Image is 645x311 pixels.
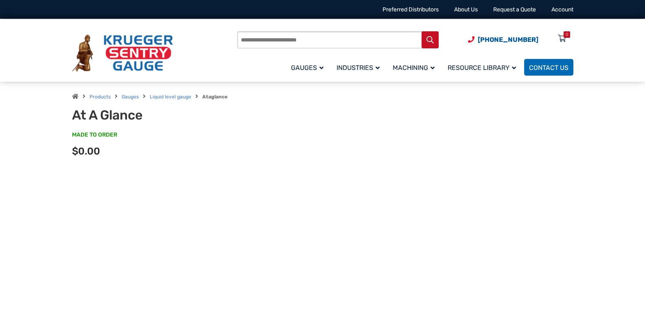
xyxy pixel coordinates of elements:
span: Gauges [291,64,324,72]
span: Machining [393,64,435,72]
a: Phone Number (920) 434-8860 [468,35,538,45]
a: Gauges [122,94,139,100]
a: Industries [332,58,388,77]
a: Request a Quote [493,6,536,13]
a: Liquid level gauge [150,94,191,100]
a: Resource Library [443,58,524,77]
h1: At A Glance [72,107,273,123]
span: Resource Library [448,64,516,72]
div: 0 [566,31,568,38]
span: MADE TO ORDER [72,131,117,139]
a: Contact Us [524,59,573,76]
a: Gauges [286,58,332,77]
span: [PHONE_NUMBER] [478,36,538,43]
a: Account [551,6,573,13]
strong: Ataglance [202,94,227,100]
a: Machining [388,58,443,77]
a: Products [90,94,111,100]
span: Industries [337,64,380,72]
a: Preferred Distributors [383,6,439,13]
span: Contact Us [529,64,568,72]
a: About Us [454,6,478,13]
img: Krueger Sentry Gauge [72,35,173,72]
span: $0.00 [72,146,100,157]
